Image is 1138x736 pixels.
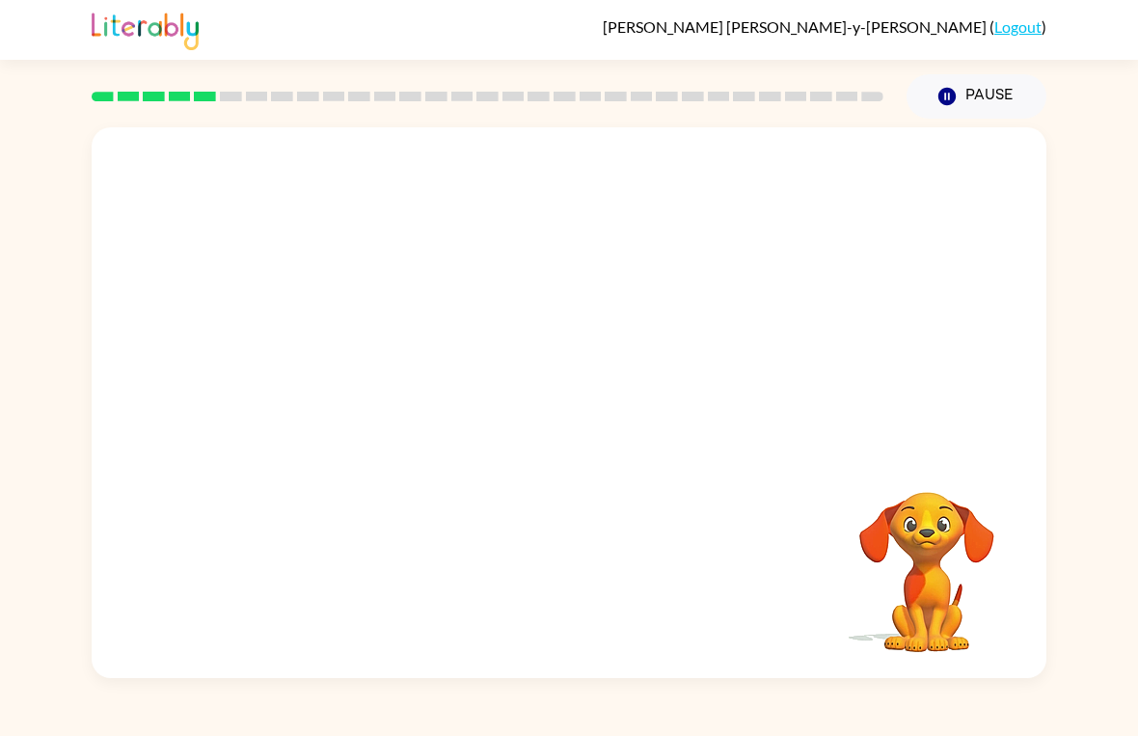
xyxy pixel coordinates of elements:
span: [PERSON_NAME] [PERSON_NAME]-y-[PERSON_NAME] [603,17,989,36]
button: Pause [907,74,1046,119]
div: ( ) [603,17,1046,36]
img: Literably [92,8,199,50]
a: Logout [994,17,1042,36]
video: Your browser must support playing .mp4 files to use Literably. Please try using another browser. [830,462,1023,655]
